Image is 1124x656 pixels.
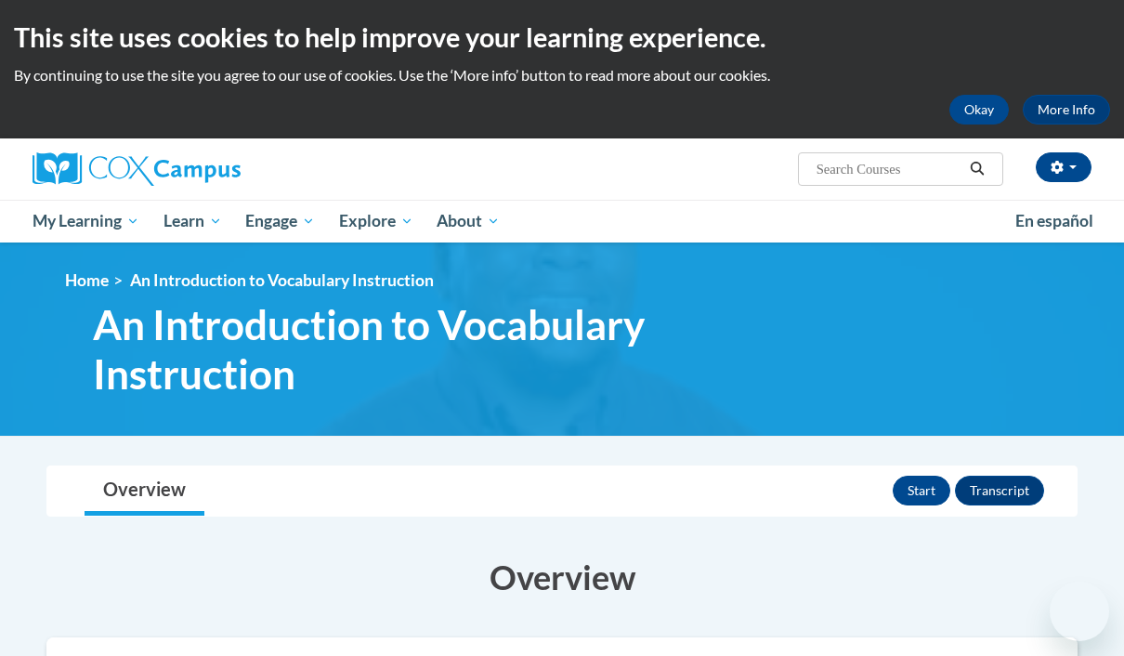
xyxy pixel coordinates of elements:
button: Search [963,158,991,180]
span: En español [1015,211,1093,230]
a: Overview [85,466,204,516]
img: Cox Campus [33,152,241,186]
a: Cox Campus [33,152,367,186]
a: Engage [233,200,327,243]
div: Main menu [19,200,1105,243]
p: By continuing to use the site you agree to our use of cookies. Use the ‘More info’ button to read... [14,65,1110,85]
button: Okay [949,95,1009,125]
span: Learn [163,210,222,232]
a: Home [65,270,109,290]
input: Search Courses [815,158,963,180]
span: Explore [339,210,413,232]
span: An Introduction to Vocabulary Instruction [130,270,434,290]
a: Learn [151,200,234,243]
a: More Info [1023,95,1110,125]
button: Transcript [955,476,1044,505]
span: My Learning [33,210,139,232]
a: En español [1003,202,1105,241]
button: Start [893,476,950,505]
span: Engage [245,210,315,232]
a: About [425,200,513,243]
a: My Learning [20,200,151,243]
span: About [437,210,500,232]
h3: Overview [46,554,1078,600]
iframe: Button to launch messaging window [1050,582,1109,641]
a: Explore [327,200,425,243]
span: An Introduction to Vocabulary Instruction [93,300,734,399]
button: Account Settings [1036,152,1091,182]
h2: This site uses cookies to help improve your learning experience. [14,19,1110,56]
